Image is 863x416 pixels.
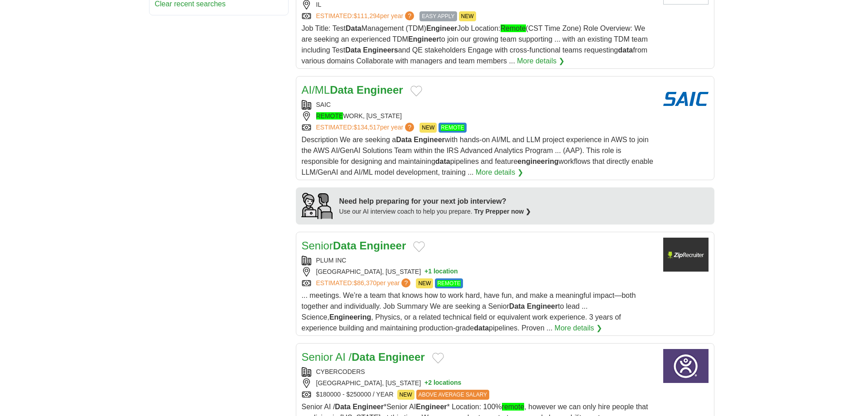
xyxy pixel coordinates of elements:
[302,84,403,96] a: AI/MLData Engineer
[302,24,648,65] span: Job Title: Test Management (TDM) Job Location: (CST Time Zone) Role Overview: We are seeking an e...
[441,124,464,131] ah_el_jm_1758160290516: REMOTE
[502,403,525,411] ah_el_jm_1758160290516: remote
[527,302,558,310] strong: Engineer
[414,136,444,143] strong: Engineer
[339,207,531,216] div: Use our AI interview coach to help you prepare.
[353,124,380,131] span: $134,517
[302,292,636,332] span: ... meetings. We’re a team that knows how to work hard, have fun, and make a meaningful impact—bo...
[302,256,656,265] div: PLUM INC
[554,323,602,334] a: More details ❯
[435,158,450,165] strong: data
[330,84,353,96] strong: Data
[426,24,457,32] strong: Engineer
[360,239,406,252] strong: Engineer
[416,278,433,288] span: NEW
[410,86,422,96] button: Add to favorite jobs
[302,267,656,277] div: [GEOGRAPHIC_DATA], [US_STATE]
[424,267,458,277] button: +1 location
[401,278,410,287] span: ?
[413,241,425,252] button: Add to favorite jobs
[302,351,425,363] a: Senior AI /Data Engineer
[329,313,371,321] strong: Engineering
[302,239,406,252] a: SeniorData Engineer
[335,403,351,411] strong: Data
[316,123,416,133] a: ESTIMATED:$134,517per year?
[357,84,403,96] strong: Engineer
[316,101,331,108] a: SAIC
[316,11,416,21] a: ESTIMATED:$111,294per year?
[316,368,365,375] a: CYBERCODERS
[346,24,362,32] strong: Data
[353,12,380,19] span: $111,294
[459,11,476,21] span: NEW
[509,302,525,310] strong: Data
[663,82,709,116] img: SAIC logo
[405,11,414,20] span: ?
[316,112,343,120] ah_el_jm_1758160290516: REMOTE
[424,378,461,388] button: +2 locations
[474,324,489,332] strong: data
[424,378,428,388] span: +
[405,123,414,132] span: ?
[316,278,413,288] a: ESTIMATED:$86,370per year?
[302,378,656,388] div: [GEOGRAPHIC_DATA], [US_STATE]
[416,390,490,400] span: ABOVE AVERAGE SALARY
[397,390,415,400] span: NEW
[517,158,559,165] strong: engineering
[302,136,653,176] span: Description We are seeking a with hands-on AI/ML and LLM project experience in AWS to join the AW...
[663,238,709,272] img: Company logo
[378,351,425,363] strong: Engineer
[345,46,361,54] strong: Data
[352,403,383,411] strong: Engineer
[396,136,412,143] strong: Data
[333,239,357,252] strong: Data
[476,167,523,178] a: More details ❯
[501,24,526,32] ah_el_jm_1758160290516: Remote
[437,280,460,287] ah_el_jm_1758160290516: REMOTE
[419,123,437,133] span: NEW
[363,46,398,54] strong: Engineers
[302,390,656,400] div: $180000 - $250000 / YEAR
[424,267,428,277] span: +
[339,196,531,207] div: Need help preparing for your next job interview?
[618,46,633,54] strong: data
[302,111,656,121] div: WORK, [US_STATE]
[353,279,376,287] span: $86,370
[474,208,531,215] a: Try Prepper now ❯
[416,403,447,411] strong: Engineer
[419,11,457,21] span: EASY APPLY
[408,35,439,43] strong: Engineer
[432,353,444,363] button: Add to favorite jobs
[352,351,375,363] strong: Data
[663,349,709,383] img: CyberCoders logo
[517,56,564,67] a: More details ❯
